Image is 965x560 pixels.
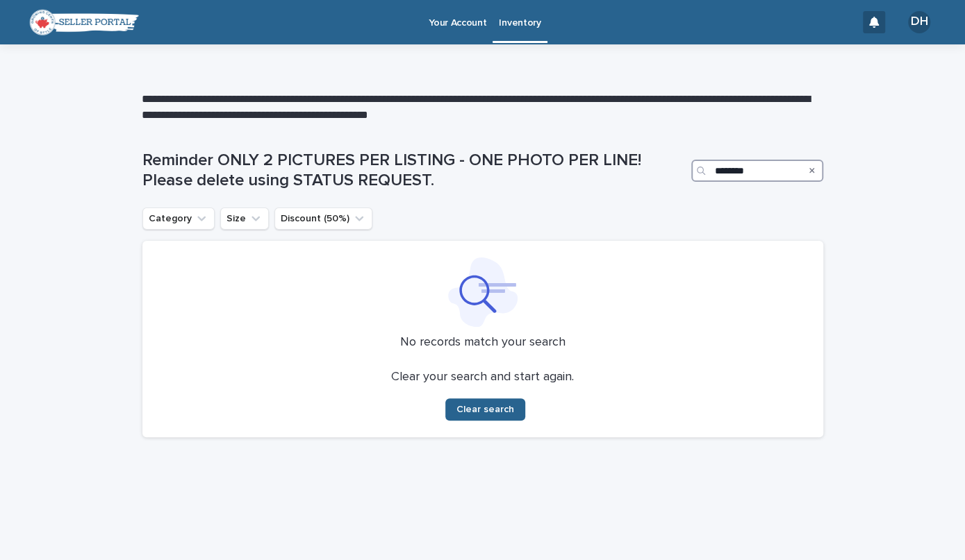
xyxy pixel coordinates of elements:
[274,207,372,230] button: Discount (50%)
[220,207,269,230] button: Size
[908,11,930,33] div: DH
[391,370,574,385] p: Clear your search and start again.
[456,405,514,414] span: Clear search
[691,160,823,182] input: Search
[142,207,215,230] button: Category
[159,335,807,350] p: No records match your search
[142,151,686,191] h1: Reminder ONLY 2 PICTURES PER LISTING - ONE PHOTO PER LINE! Please delete using STATUS REQUEST.
[28,8,139,36] img: Wxgr8e0QTxOLugcwBcqd
[445,398,525,421] button: Clear search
